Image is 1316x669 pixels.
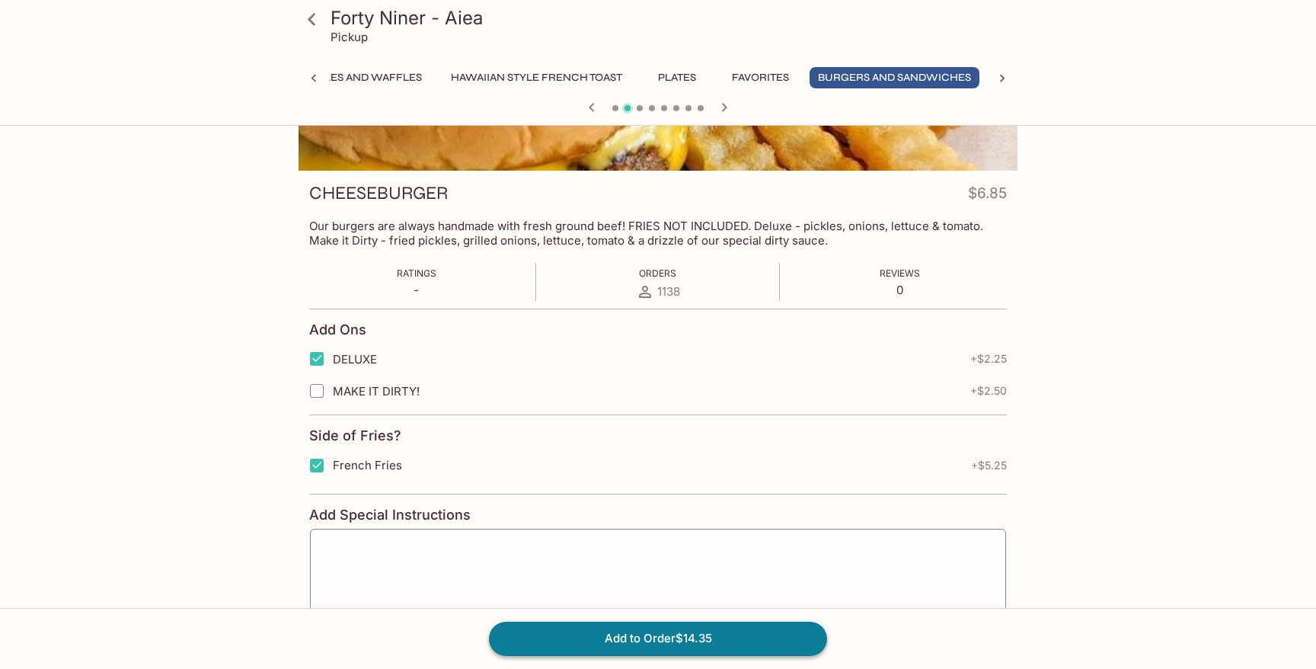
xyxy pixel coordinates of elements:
span: Orders [639,267,676,279]
p: 0 [880,283,920,297]
span: 1138 [657,284,680,299]
span: + $2.25 [970,353,1007,365]
h4: $6.85 [968,181,1007,211]
button: Add to Order$14.35 [489,622,827,655]
h3: CHEESEBURGER [309,181,448,205]
button: Plates [643,67,711,88]
span: DELUXE [333,352,377,367]
span: + $2.50 [970,385,1007,397]
h4: Add Special Instructions [309,507,1007,523]
span: French Fries [333,458,402,472]
p: Pickup [331,30,368,44]
p: - [397,283,436,297]
span: MAKE IT DIRTY! [333,384,420,399]
h4: Add Ons [309,322,366,338]
span: Ratings [397,267,436,279]
button: Burgers and Sandwiches [810,67,979,88]
span: + $5.25 [971,459,1007,472]
button: Pancakes and Waffles [278,67,430,88]
h4: Side of Fries? [309,427,401,444]
button: Favorites [723,67,797,88]
button: Hawaiian Style French Toast [442,67,631,88]
p: Our burgers are always handmade with fresh ground beef! FRIES NOT INCLUDED. Deluxe - pickles, oni... [309,219,1007,248]
span: Reviews [880,267,920,279]
h3: Forty Niner - Aiea [331,6,1011,30]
